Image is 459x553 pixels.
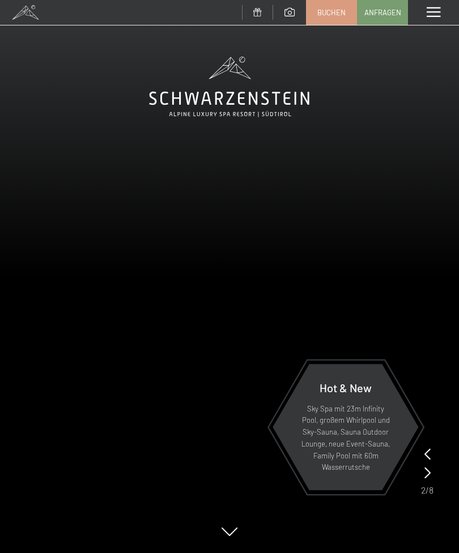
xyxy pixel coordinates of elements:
span: Buchen [317,7,346,18]
a: Anfragen [358,1,407,24]
a: Hot & New Sky Spa mit 23m Infinity Pool, großem Whirlpool und Sky-Sauna, Sauna Outdoor Lounge, ne... [272,363,419,491]
p: Sky Spa mit 23m Infinity Pool, großem Whirlpool und Sky-Sauna, Sauna Outdoor Lounge, neue Event-S... [300,403,391,474]
span: Anfragen [364,7,401,18]
span: 2 [421,484,426,496]
span: Hot & New [320,381,372,395]
a: Buchen [307,1,356,24]
span: 8 [429,484,433,496]
span: / [426,484,429,496]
